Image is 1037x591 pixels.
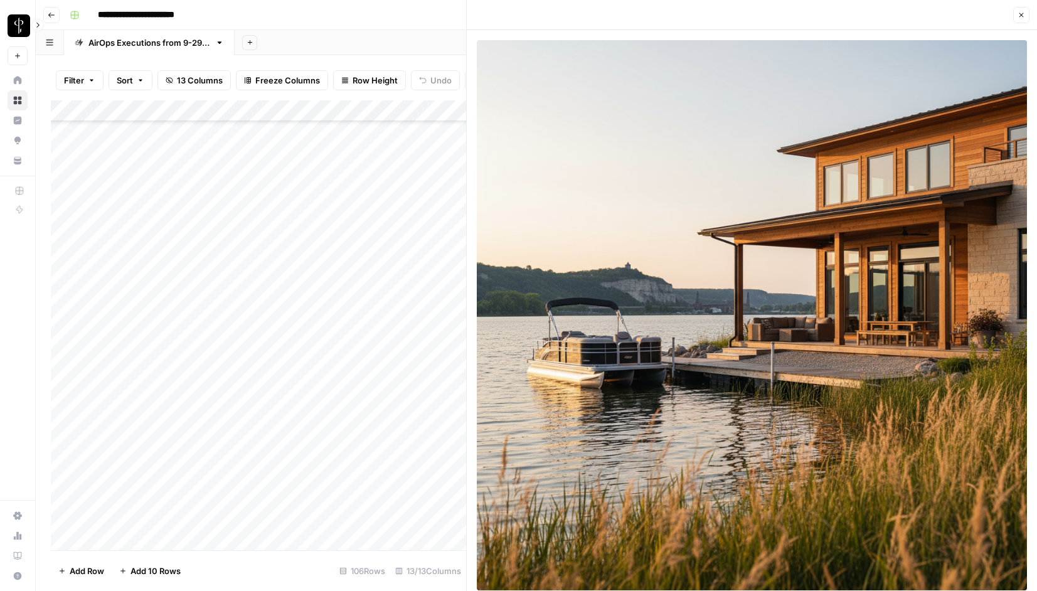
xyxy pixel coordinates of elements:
[411,70,460,90] button: Undo
[64,30,235,55] a: AirOps Executions from [DATE]
[430,74,452,87] span: Undo
[477,40,1027,590] img: Row/Cell
[8,546,28,566] a: Learning Hub
[8,130,28,151] a: Opportunities
[390,561,466,581] div: 13/13 Columns
[8,566,28,586] button: Help + Support
[8,90,28,110] a: Browse
[255,74,320,87] span: Freeze Columns
[8,70,28,90] a: Home
[334,561,390,581] div: 106 Rows
[8,526,28,546] a: Usage
[64,74,84,87] span: Filter
[353,74,398,87] span: Row Height
[117,74,133,87] span: Sort
[8,506,28,526] a: Settings
[8,14,30,37] img: LP Production Workloads Logo
[112,561,188,581] button: Add 10 Rows
[8,10,28,41] button: Workspace: LP Production Workloads
[88,36,210,49] div: AirOps Executions from [DATE]
[51,561,112,581] button: Add Row
[70,565,104,577] span: Add Row
[109,70,152,90] button: Sort
[8,151,28,171] a: Your Data
[236,70,328,90] button: Freeze Columns
[8,110,28,130] a: Insights
[130,565,181,577] span: Add 10 Rows
[333,70,406,90] button: Row Height
[157,70,231,90] button: 13 Columns
[177,74,223,87] span: 13 Columns
[56,70,104,90] button: Filter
